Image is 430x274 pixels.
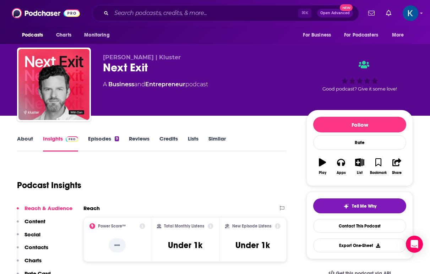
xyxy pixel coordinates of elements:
[232,224,271,229] h2: New Episode Listens
[343,203,349,209] img: tell me why sparkle
[17,28,52,42] button: open menu
[365,7,377,19] a: Show notifications dropdown
[403,5,418,21] button: Show profile menu
[313,117,406,132] button: Follow
[339,28,388,42] button: open menu
[298,9,311,18] span: ⌘ K
[313,135,406,150] div: Rate
[17,205,72,218] button: Reach & Audience
[17,135,33,152] a: About
[129,135,149,152] a: Reviews
[298,28,340,42] button: open menu
[25,244,48,251] p: Contacts
[332,154,350,179] button: Apps
[25,205,72,212] p: Reach & Audience
[164,224,204,229] h2: Total Monthly Listens
[25,257,42,264] p: Charts
[403,5,418,21] span: Logged in as kristen42280
[103,54,181,61] span: [PERSON_NAME] | Kluster
[387,28,413,42] button: open menu
[392,30,404,40] span: More
[43,135,78,152] a: InsightsPodchaser Pro
[51,28,76,42] a: Charts
[320,11,350,15] span: Open Advanced
[108,81,134,88] a: Business
[111,7,298,19] input: Search podcasts, credits, & more...
[84,30,109,40] span: Monitoring
[313,154,332,179] button: Play
[319,171,326,175] div: Play
[406,236,423,253] div: Open Intercom Messenger
[168,240,202,251] h3: Under 1k
[22,30,43,40] span: Podcasts
[17,244,48,257] button: Contacts
[88,135,119,152] a: Episodes9
[369,154,387,179] button: Bookmark
[313,239,406,252] button: Export One-Sheet
[313,219,406,233] a: Contact This Podcast
[235,240,270,251] h3: Under 1k
[12,6,80,20] img: Podchaser - Follow, Share and Rate Podcasts
[103,80,208,89] div: A podcast
[25,218,45,225] p: Content
[337,171,346,175] div: Apps
[188,135,198,152] a: Lists
[403,5,418,21] img: User Profile
[313,198,406,213] button: tell me why sparkleTell Me Why
[383,7,394,19] a: Show notifications dropdown
[350,154,369,179] button: List
[83,205,100,212] h2: Reach
[159,135,178,152] a: Credits
[145,81,185,88] a: Entrepreneur
[352,203,376,209] span: Tell Me Why
[92,5,359,21] div: Search podcasts, credits, & more...
[134,81,145,88] span: and
[66,136,78,142] img: Podchaser Pro
[17,231,40,244] button: Social
[98,224,126,229] h2: Power Score™
[109,238,126,252] p: --
[18,49,89,120] img: Next Exit
[340,4,353,11] span: New
[79,28,119,42] button: open menu
[17,180,81,191] h1: Podcast Insights
[317,9,353,17] button: Open AdvancedNew
[303,30,331,40] span: For Business
[56,30,71,40] span: Charts
[208,135,226,152] a: Similar
[25,231,40,238] p: Social
[370,171,387,175] div: Bookmark
[344,30,378,40] span: For Podcasters
[115,136,119,141] div: 9
[17,218,45,231] button: Content
[388,154,406,179] button: Share
[17,257,42,270] button: Charts
[392,171,402,175] div: Share
[322,86,397,92] span: Good podcast? Give it some love!
[306,54,413,98] div: Good podcast? Give it some love!
[357,171,363,175] div: List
